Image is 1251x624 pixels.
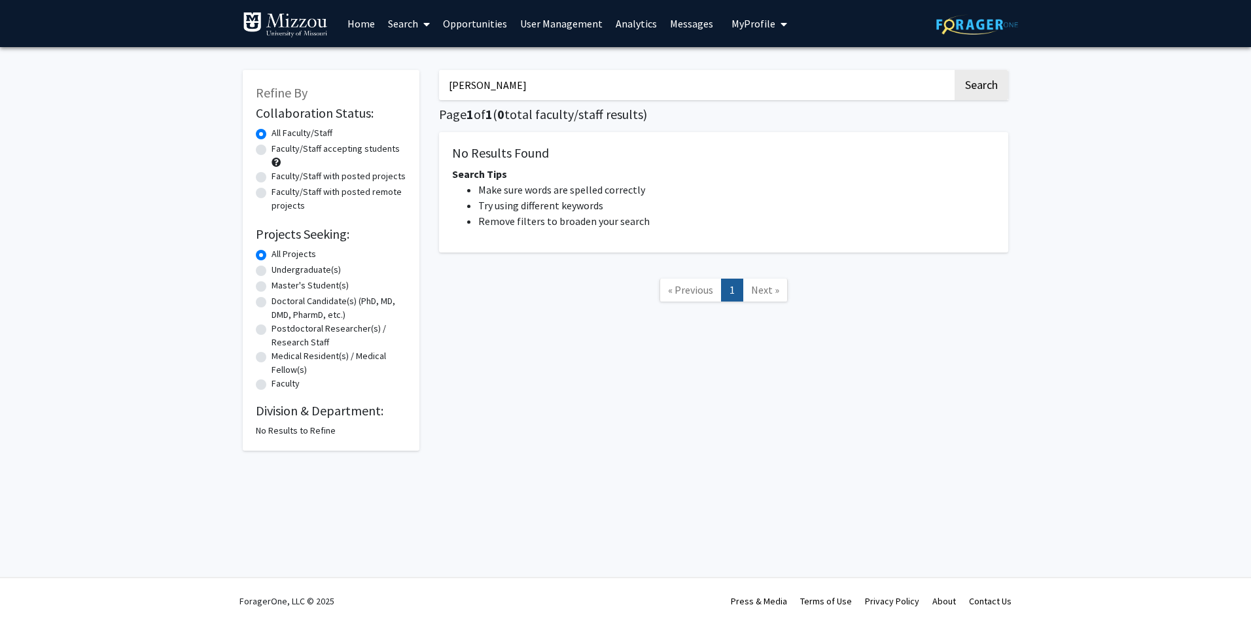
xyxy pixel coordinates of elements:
[243,12,328,38] img: University of Missouri Logo
[381,1,436,46] a: Search
[256,226,406,242] h2: Projects Seeking:
[660,279,722,302] a: Previous Page
[478,213,995,229] li: Remove filters to broaden your search
[239,578,334,624] div: ForagerOne, LLC © 2025
[272,185,406,213] label: Faculty/Staff with posted remote projects
[272,126,332,140] label: All Faculty/Staff
[751,283,779,296] span: Next »
[485,106,493,122] span: 1
[452,167,507,181] span: Search Tips
[272,377,300,390] label: Faculty
[272,349,406,377] label: Medical Resident(s) / Medical Fellow(s)
[497,106,504,122] span: 0
[609,1,663,46] a: Analytics
[272,169,406,183] label: Faculty/Staff with posted projects
[800,595,852,607] a: Terms of Use
[256,424,406,438] div: No Results to Refine
[514,1,609,46] a: User Management
[452,145,995,161] h5: No Results Found
[478,182,995,198] li: Make sure words are spelled correctly
[272,322,406,349] label: Postdoctoral Researcher(s) / Research Staff
[341,1,381,46] a: Home
[436,1,514,46] a: Opportunities
[467,106,474,122] span: 1
[272,294,406,322] label: Doctoral Candidate(s) (PhD, MD, DMD, PharmD, etc.)
[439,266,1008,319] nav: Page navigation
[936,14,1018,35] img: ForagerOne Logo
[865,595,919,607] a: Privacy Policy
[256,105,406,121] h2: Collaboration Status:
[663,1,720,46] a: Messages
[721,279,743,302] a: 1
[731,17,775,30] span: My Profile
[272,142,400,156] label: Faculty/Staff accepting students
[272,279,349,292] label: Master's Student(s)
[256,84,308,101] span: Refine By
[10,565,56,614] iframe: Chat
[256,403,406,419] h2: Division & Department:
[478,198,995,213] li: Try using different keywords
[743,279,788,302] a: Next Page
[955,70,1008,100] button: Search
[668,283,713,296] span: « Previous
[932,595,956,607] a: About
[731,595,787,607] a: Press & Media
[439,70,953,100] input: Search Keywords
[272,247,316,261] label: All Projects
[272,263,341,277] label: Undergraduate(s)
[969,595,1012,607] a: Contact Us
[439,107,1008,122] h1: Page of ( total faculty/staff results)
